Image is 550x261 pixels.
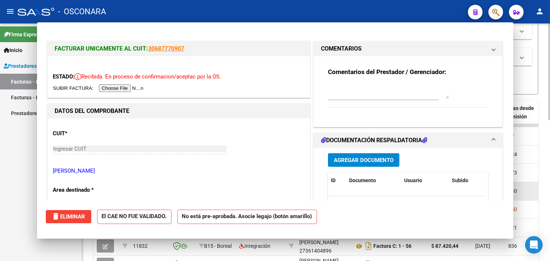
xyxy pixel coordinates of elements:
span: ESTADO: [53,73,75,80]
mat-icon: menu [6,7,15,16]
span: Subido [452,177,468,183]
datatable-header-cell: Subido [449,173,486,188]
span: Firma Express [4,30,42,38]
datatable-header-cell: Usuario [401,173,449,188]
span: Eliminar [52,213,85,220]
datatable-header-cell: Documento [346,173,401,188]
strong: El CAE NO FUE VALIDADO. [97,210,171,224]
mat-expansion-panel-header: COMENTARIOS [314,41,503,56]
div: [PERSON_NAME] [299,238,339,247]
span: [DATE] [475,243,490,249]
span: B15 - Boreal [204,243,232,249]
strong: Factura C: 1 - 56 [373,243,411,249]
datatable-header-cell: ID [328,173,346,188]
span: 11832 [133,243,148,249]
span: FACTURAR UNICAMENTE AL CUIT: [55,45,148,52]
button: Agregar Documento [328,153,399,167]
i: Descargar documento [364,240,373,252]
span: Recibida. En proceso de confirmacion/aceptac por la OS. [75,73,221,80]
span: Inicio [4,46,22,54]
h1: COMENTARIOS [321,44,362,53]
span: Documento [349,177,376,183]
strong: No está pre-aprobada. Asocie legajo (botón amarillo) [177,210,317,224]
span: - OSCONARA [58,4,106,20]
span: Agregar Documento [334,157,394,163]
p: [PERSON_NAME] [53,167,304,175]
mat-icon: person [535,7,544,16]
strong: $ 87.420,44 [431,243,458,249]
span: Integración [239,243,270,249]
span: Usuario [404,177,422,183]
span: ID [331,177,336,183]
div: COMENTARIOS [314,56,503,127]
div: No data to display [328,196,486,214]
span: 836 [508,243,517,249]
datatable-header-cell: Días desde Emisión [505,100,538,133]
span: Días desde Emisión [508,105,534,120]
p: Area destinado * [53,186,129,194]
mat-expansion-panel-header: DOCUMENTACIÓN RESPALDATORIA [314,133,503,148]
p: CUIT [53,129,129,138]
div: 27361404896 [299,238,348,254]
mat-icon: delete [52,212,60,221]
h1: DOCUMENTACIÓN RESPALDATORIA [321,136,427,145]
strong: DATOS DEL COMPROBANTE [55,107,130,114]
button: Eliminar [46,210,91,223]
a: 30687770907 [148,45,185,52]
div: Open Intercom Messenger [525,236,543,254]
span: Prestadores / Proveedores [4,62,70,70]
strong: Comentarios del Prestador / Gerenciador: [328,68,446,76]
